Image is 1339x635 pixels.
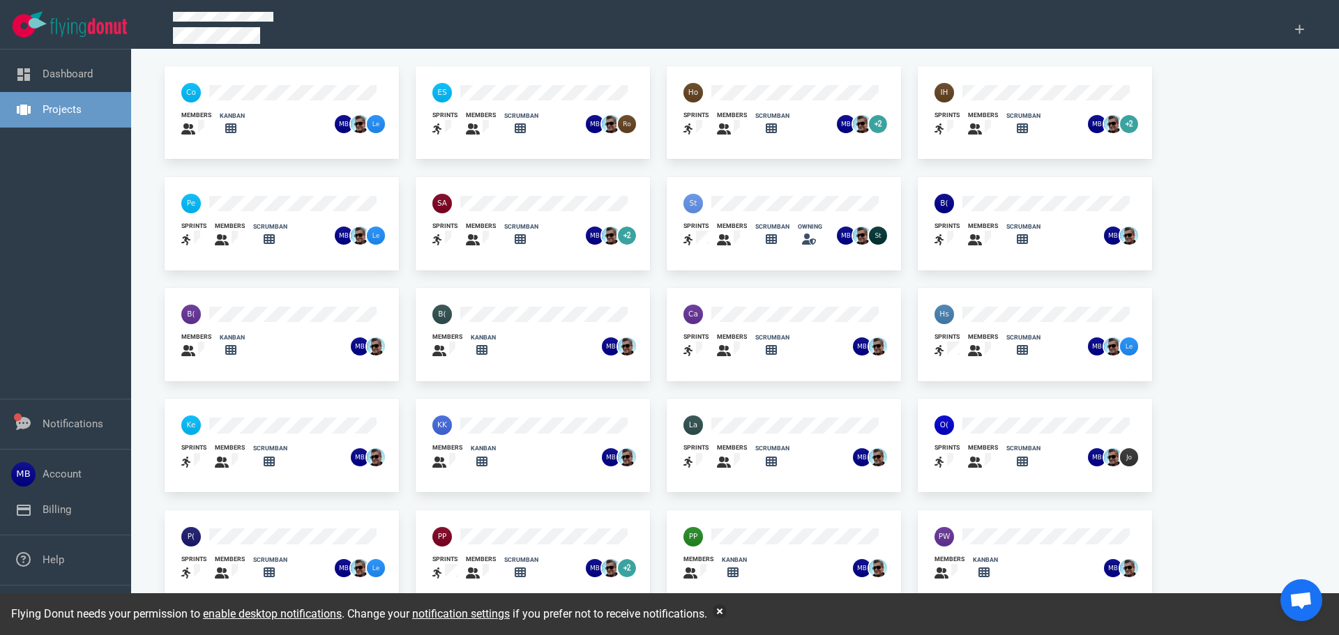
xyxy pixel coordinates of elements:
div: sprints [181,222,206,231]
text: +2 [623,564,630,572]
div: scrumban [1006,112,1041,121]
img: 26 [853,559,871,577]
img: 40 [432,83,452,102]
div: members [466,222,496,231]
a: sprints [683,111,709,138]
a: members [215,555,245,582]
div: members [717,222,747,231]
div: sprints [935,443,960,452]
div: members [466,555,496,564]
img: 26 [853,227,871,245]
a: members [215,222,245,249]
img: 40 [432,305,452,324]
div: kanban [471,333,496,342]
img: 40 [935,527,954,546]
a: Account [43,468,82,480]
div: members [717,332,747,342]
div: members [466,111,496,120]
img: 26 [335,227,353,245]
img: 40 [683,527,703,546]
div: members [968,111,998,120]
img: 26 [618,337,636,355]
img: 40 [935,305,954,324]
div: kanban [973,556,998,565]
img: 26 [1120,337,1138,355]
div: members [717,443,747,452]
a: members [717,443,747,470]
div: members [935,555,964,564]
div: scrumban [755,333,789,342]
a: members [432,332,462,360]
div: sprints [181,555,206,564]
img: 40 [683,415,703,435]
div: members [717,111,747,120]
a: sprints [935,332,960,360]
img: 40 [181,83,201,102]
img: 26 [853,115,871,133]
a: sprints [432,111,457,138]
img: 26 [837,227,855,245]
a: members [683,555,713,582]
div: sprints [432,222,457,231]
img: 26 [1104,115,1122,133]
div: members [181,332,211,342]
img: 26 [602,115,620,133]
a: notification settings [412,607,510,620]
div: scrumban [504,556,538,565]
span: . Change your if you prefer not to receive notifications. [342,607,707,620]
a: members [968,443,998,470]
img: 40 [181,305,201,324]
img: 26 [367,337,385,355]
img: 26 [1088,337,1106,355]
a: members [935,555,964,582]
img: 26 [1088,448,1106,466]
a: sprints [935,111,960,138]
img: 26 [869,559,887,577]
a: sprints [935,443,960,470]
a: sprints [432,222,457,249]
img: 40 [935,194,954,213]
div: sprints [683,332,709,342]
a: members [466,555,496,582]
a: enable desktop notifications [203,607,342,620]
text: +2 [623,231,630,238]
img: 26 [351,227,369,245]
div: scrumban [1006,222,1041,231]
img: 40 [432,415,452,435]
div: members [968,332,998,342]
div: members [215,443,245,452]
div: sprints [432,555,457,564]
div: members [683,555,713,564]
img: 40 [181,194,201,213]
img: 26 [367,559,385,577]
img: 26 [586,115,604,133]
img: 26 [602,227,620,245]
img: Flying Donut text logo [50,18,127,37]
div: scrumban [504,222,538,231]
img: 26 [351,115,369,133]
div: scrumban [1006,444,1041,453]
img: 26 [367,115,385,133]
img: 26 [602,559,620,577]
a: members [717,111,747,138]
div: sprints [935,222,960,231]
a: members [215,443,245,470]
img: 26 [1104,448,1122,466]
img: 26 [351,448,369,466]
a: members [717,222,747,249]
a: members [968,332,998,360]
img: 26 [618,115,636,133]
div: kanban [220,112,245,121]
div: sprints [935,111,960,120]
img: 26 [1104,337,1122,355]
div: sprints [683,111,709,120]
img: 26 [1120,559,1138,577]
img: 26 [586,227,604,245]
div: scrumban [504,112,538,121]
div: sprints [181,443,206,452]
div: scrumban [755,444,789,453]
div: members [215,555,245,564]
img: 26 [602,337,620,355]
img: 26 [335,559,353,577]
img: 40 [432,527,452,546]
